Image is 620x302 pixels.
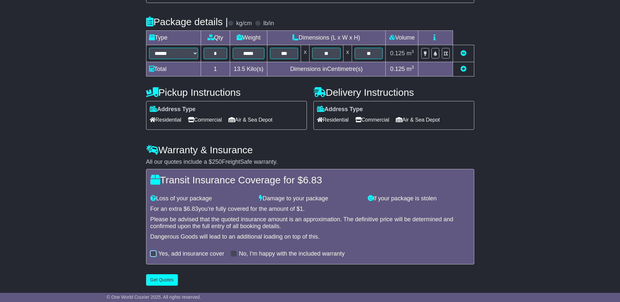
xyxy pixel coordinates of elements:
sup: 3 [411,49,414,54]
td: Total [146,62,201,76]
label: Address Type [317,106,363,113]
span: 6.83 [303,175,322,185]
a: Remove this item [461,50,466,57]
label: lb/in [263,20,274,27]
span: m [407,66,414,72]
h4: Warranty & Insurance [146,144,474,155]
span: 13.5 [234,66,245,72]
h4: Pickup Instructions [146,87,307,98]
span: 0.125 [390,50,405,57]
h4: Package details | [146,16,228,27]
label: kg/cm [236,20,252,27]
h4: Delivery Instructions [313,87,474,98]
div: For an extra $ you're fully covered for the amount of $ . [150,206,470,213]
h4: Transit Insurance Coverage for $ [150,175,470,185]
div: Please be advised that the quoted insurance amount is an approximation. The definitive price will... [150,216,470,230]
span: Air & Sea Depot [228,115,273,125]
td: x [301,45,310,62]
td: Kilo(s) [230,62,267,76]
td: Qty [201,31,230,45]
span: m [407,50,414,57]
span: 250 [212,159,222,165]
span: Residential [150,115,181,125]
span: 0.125 [390,66,405,72]
span: Air & Sea Depot [396,115,440,125]
td: Dimensions in Centimetre(s) [267,62,386,76]
label: No, I'm happy with the included warranty [239,250,345,258]
td: x [343,45,352,62]
a: Add new item [461,66,466,72]
span: Residential [317,115,349,125]
button: Get Quotes [146,274,178,286]
label: Yes, add insurance cover [159,250,224,258]
div: Dangerous Goods will lead to an additional loading on top of this. [150,233,470,241]
label: Address Type [150,106,196,113]
span: Commercial [355,115,389,125]
div: If your package is stolen [364,195,473,202]
div: Loss of your package [147,195,256,202]
span: 6.83 [187,206,198,212]
sup: 3 [411,65,414,70]
td: Volume [386,31,418,45]
td: 1 [201,62,230,76]
td: Type [146,31,201,45]
span: Commercial [188,115,222,125]
td: Dimensions (L x W x H) [267,31,386,45]
div: All our quotes include a $ FreightSafe warranty. [146,159,474,166]
td: Weight [230,31,267,45]
span: © One World Courier 2025. All rights reserved. [107,294,201,300]
span: 1 [300,206,303,212]
div: Damage to your package [256,195,364,202]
